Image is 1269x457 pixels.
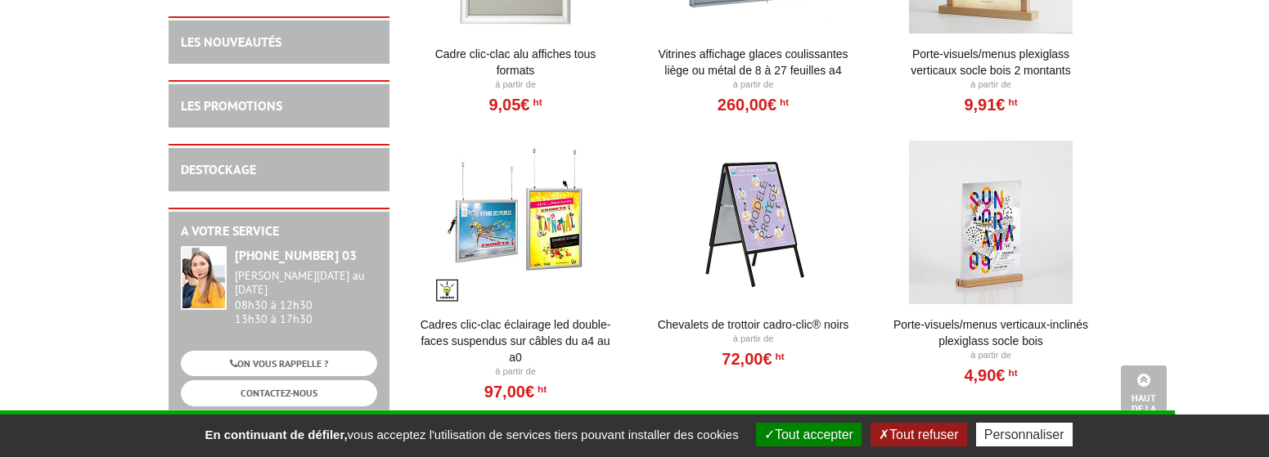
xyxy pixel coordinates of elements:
[415,46,617,78] a: Cadre Clic-Clac Alu affiches tous formats
[652,78,854,92] p: À partir de
[890,78,1092,92] p: À partir de
[196,428,746,441] span: vous acceptez l'utilisation de services tiers pouvant installer des cookies
[205,428,347,441] strong: En continuant de défiler,
[181,34,281,50] a: LES NOUVEAUTÉS
[871,423,966,446] button: Tout refuser
[756,423,862,446] button: Tout accepter
[1005,367,1017,379] sup: HT
[181,246,227,310] img: widget-service.jpg
[890,46,1092,78] a: Porte-Visuels/Menus Plexiglass Verticaux Socle Bois 2 Montants
[484,387,547,397] a: 97,00€HT
[722,354,784,364] a: 72,00€HT
[964,100,1017,110] a: 9,91€HT
[488,100,542,110] a: 9,05€HT
[976,423,1073,446] button: Personnaliser (fenêtre modale)
[181,380,377,405] a: CONTACTEZ-NOUS
[235,269,377,325] div: 08h30 à 12h30 13h30 à 17h30
[772,351,785,362] sup: HT
[964,370,1017,380] a: 4,90€HT
[1005,96,1017,108] sup: HT
[890,316,1092,349] a: Porte-Visuels/Menus verticaux-inclinés plexiglass socle bois
[415,78,617,92] p: À partir de
[652,316,854,333] a: Chevalets de trottoir Cadro-Clic® Noirs
[718,100,789,110] a: 260,00€HT
[415,365,617,379] p: À partir de
[181,97,282,114] a: LES PROMOTIONS
[534,383,547,395] sup: HT
[652,333,854,346] p: À partir de
[181,224,377,239] h2: A votre service
[652,46,854,78] a: Vitrines affichage glaces coulissantes liège ou métal de 8 à 27 feuilles A4
[776,96,789,108] sup: HT
[181,161,256,177] a: DESTOCKAGE
[529,96,542,108] sup: HT
[1121,365,1167,432] a: Haut de la page
[415,316,617,365] a: Cadres clic-clac éclairage LED double-faces suspendus sur câbles du A4 au A0
[235,247,357,263] strong: [PHONE_NUMBER] 03
[235,269,377,297] div: [PERSON_NAME][DATE] au [DATE]
[181,351,377,376] a: ON VOUS RAPPELLE ?
[890,349,1092,362] p: À partir de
